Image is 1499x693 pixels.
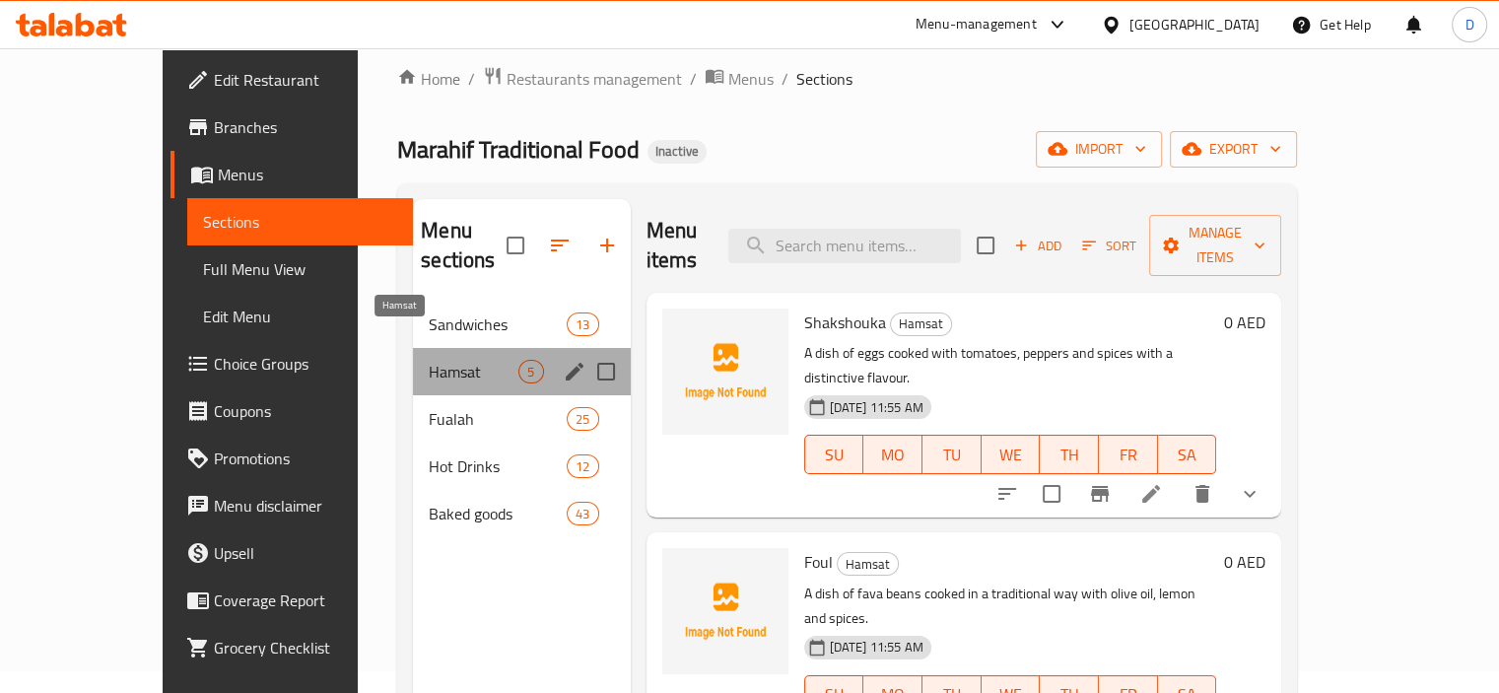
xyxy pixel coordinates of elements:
button: Branch-specific-item [1076,470,1124,518]
button: sort-choices [984,470,1031,518]
span: Sections [203,210,397,234]
img: Foul [662,548,788,674]
a: Menu disclaimer [170,482,413,529]
a: Home [397,67,460,91]
span: Menu disclaimer [214,494,397,518]
span: Fualah [429,407,567,431]
span: Promotions [214,447,397,470]
a: Menus [705,66,774,92]
span: Hamsat [429,360,518,383]
span: Inactive [647,143,707,160]
a: Restaurants management [483,66,682,92]
h6: 0 AED [1224,309,1265,336]
span: Restaurants management [507,67,682,91]
a: Sections [187,198,413,245]
span: import [1052,137,1146,162]
button: Sort [1077,231,1141,261]
span: Hot Drinks [429,454,567,478]
button: FR [1099,435,1158,474]
span: export [1186,137,1281,162]
a: Edit Menu [187,293,413,340]
div: Hamsat [890,312,952,336]
p: A dish of fava beans cooked in a traditional way with olive oil, lemon and spices. [804,582,1217,631]
svg: Show Choices [1238,482,1261,506]
span: Add item [1006,231,1069,261]
span: Select to update [1031,473,1072,515]
button: Add [1006,231,1069,261]
div: [GEOGRAPHIC_DATA] [1129,14,1260,35]
span: Menus [728,67,774,91]
a: Coverage Report [170,577,413,624]
span: Baked goods [429,502,567,525]
button: TH [1040,435,1099,474]
button: MO [863,435,922,474]
li: / [782,67,788,91]
p: A dish of eggs cooked with tomatoes, peppers and spices with a distinctive flavour. [804,341,1217,390]
span: Upsell [214,541,397,565]
span: Edit Menu [203,305,397,328]
span: Select section [965,225,1006,266]
span: [DATE] 11:55 AM [822,638,931,657]
li: / [468,67,475,91]
nav: Menu sections [413,293,630,545]
span: Marahif Traditional Food [397,127,640,172]
div: Hot Drinks12 [413,443,630,490]
span: Menus [218,163,397,186]
a: Promotions [170,435,413,482]
a: Grocery Checklist [170,624,413,671]
span: TU [930,441,974,469]
input: search [728,229,961,263]
a: Upsell [170,529,413,577]
div: Sandwiches13 [413,301,630,348]
span: Grocery Checklist [214,636,397,659]
a: Coupons [170,387,413,435]
span: Edit Restaurant [214,68,397,92]
span: 13 [568,315,597,334]
button: delete [1179,470,1226,518]
span: Add [1011,235,1064,257]
span: Choice Groups [214,352,397,376]
a: Branches [170,104,413,151]
span: Branches [214,115,397,139]
li: / [690,67,697,91]
button: show more [1226,470,1273,518]
span: TH [1048,441,1091,469]
div: Fualah25 [413,395,630,443]
h6: 0 AED [1224,548,1265,576]
span: 25 [568,410,597,429]
span: WE [989,441,1033,469]
button: Manage items [1149,215,1281,276]
span: 5 [519,363,542,381]
a: Menus [170,151,413,198]
h2: Menu sections [421,216,506,275]
span: Hamsat [891,312,951,335]
span: 43 [568,505,597,523]
span: Sort items [1069,231,1149,261]
span: Hamsat [838,553,898,576]
a: Edit menu item [1139,482,1163,506]
nav: breadcrumb [397,66,1297,92]
span: FR [1107,441,1150,469]
img: Shakshouka [662,309,788,435]
span: MO [871,441,915,469]
span: Coverage Report [214,589,397,612]
div: Menu-management [916,13,1037,36]
a: Edit Restaurant [170,56,413,104]
div: items [518,360,543,383]
div: Baked goods43 [413,490,630,537]
button: export [1170,131,1297,168]
span: Full Menu View [203,257,397,281]
button: edit [560,357,589,386]
button: Add section [583,222,631,269]
h2: Menu items [647,216,706,275]
span: D [1465,14,1473,35]
span: [DATE] 11:55 AM [822,398,931,417]
button: SA [1158,435,1217,474]
span: Sort [1082,235,1136,257]
button: import [1036,131,1162,168]
button: SU [804,435,864,474]
span: SU [813,441,856,469]
span: Sections [796,67,852,91]
span: Select all sections [495,225,536,266]
span: Sandwiches [429,312,567,336]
